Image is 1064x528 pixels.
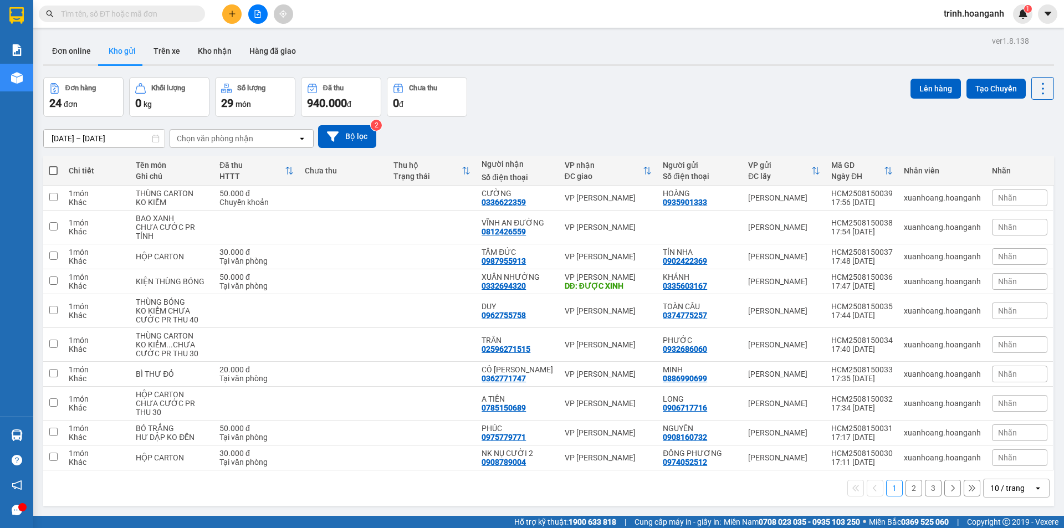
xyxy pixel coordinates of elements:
[482,374,526,383] div: 0362771747
[135,96,141,110] span: 0
[831,248,893,257] div: HCM2508150037
[663,273,737,281] div: KHÁNH
[748,161,811,170] div: VP gửi
[831,172,884,181] div: Ngày ĐH
[831,449,893,458] div: HCM2508150030
[64,100,78,109] span: đơn
[831,433,893,442] div: 17:17 [DATE]
[957,516,959,528] span: |
[748,193,820,202] div: [PERSON_NAME]
[869,516,949,528] span: Miền Bắc
[904,252,981,261] div: xuanhoang.hoanganh
[69,336,125,345] div: 1 món
[482,227,526,236] div: 0812426559
[992,35,1029,47] div: ver 1.8.138
[826,156,898,186] th: Toggle SortBy
[663,281,707,290] div: 0335603167
[69,198,125,207] div: Khác
[305,166,382,175] div: Chưa thu
[482,449,553,458] div: NK NỤ CƯỜI 2
[136,340,208,358] div: KO KIỂM...CHƯA CƯỚC PR THU 30
[136,331,208,340] div: THÙNG CARTON
[625,516,626,528] span: |
[393,96,399,110] span: 0
[61,8,192,20] input: Tìm tên, số ĐT hoặc mã đơn
[514,516,616,528] span: Hỗ trợ kỹ thuật:
[136,214,208,223] div: BAO XANH
[904,340,981,349] div: xuanhoang.hoanganh
[219,198,294,207] div: Chuyển khoản
[44,130,165,147] input: Select a date range.
[318,125,376,148] button: Bộ lọc
[748,399,820,408] div: [PERSON_NAME]
[663,161,737,170] div: Người gửi
[748,453,820,462] div: [PERSON_NAME]
[1038,4,1057,24] button: caret-down
[1024,5,1032,13] sup: 1
[482,345,530,353] div: 02596271515
[482,160,553,168] div: Người nhận
[565,273,652,281] div: VP [PERSON_NAME]
[189,38,241,64] button: Kho nhận
[998,453,1017,462] span: Nhãn
[1034,484,1042,493] svg: open
[298,134,306,143] svg: open
[748,172,811,181] div: ĐC lấy
[565,172,643,181] div: ĐC giao
[904,166,981,175] div: Nhân viên
[559,156,658,186] th: Toggle SortBy
[565,252,652,261] div: VP [PERSON_NAME]
[69,424,125,433] div: 1 món
[831,189,893,198] div: HCM2508150039
[724,516,860,528] span: Miền Nam
[663,198,707,207] div: 0935901333
[565,281,652,290] div: DĐ: ĐƯỢC XINH
[69,166,125,175] div: Chi tiết
[482,189,553,198] div: CƯỜNG
[136,424,208,433] div: BÓ TRẮNG
[998,193,1017,202] span: Nhãn
[831,311,893,320] div: 17:44 [DATE]
[136,161,208,170] div: Tên món
[904,193,981,202] div: xuanhoang.hoanganh
[136,298,208,306] div: THÙNG BÓNG
[347,100,351,109] span: đ
[565,161,643,170] div: VP nhận
[393,172,462,181] div: Trạng thái
[663,394,737,403] div: LONG
[482,281,526,290] div: 0332694320
[136,252,208,261] div: HỘP CARTON
[831,227,893,236] div: 17:54 [DATE]
[43,77,124,117] button: Đơn hàng24đơn
[100,38,145,64] button: Kho gửi
[904,370,981,378] div: xuanhoang.hoanganh
[904,223,981,232] div: xuanhoang.hoanganh
[831,281,893,290] div: 17:47 [DATE]
[569,517,616,526] strong: 1900 633 818
[69,345,125,353] div: Khác
[136,433,208,442] div: HƯ DẬP KO ĐỀN
[371,120,382,131] sup: 2
[663,248,737,257] div: TÍN NHA
[992,166,1047,175] div: Nhãn
[565,399,652,408] div: VP [PERSON_NAME]
[46,10,54,18] span: search
[743,156,826,186] th: Toggle SortBy
[663,458,707,467] div: 0974052512
[136,370,208,378] div: BÌ THƯ ĐỎ
[388,156,477,186] th: Toggle SortBy
[886,480,903,496] button: 1
[69,281,125,290] div: Khác
[219,273,294,281] div: 50.000 đ
[663,433,707,442] div: 0908160732
[998,252,1017,261] span: Nhãn
[482,302,553,311] div: DUY
[925,480,942,496] button: 3
[635,516,721,528] span: Cung cấp máy in - giấy in:
[254,10,262,18] span: file-add
[129,77,209,117] button: Khối lượng0kg
[323,84,344,92] div: Đã thu
[906,480,922,496] button: 2
[998,370,1017,378] span: Nhãn
[307,96,347,110] span: 940.000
